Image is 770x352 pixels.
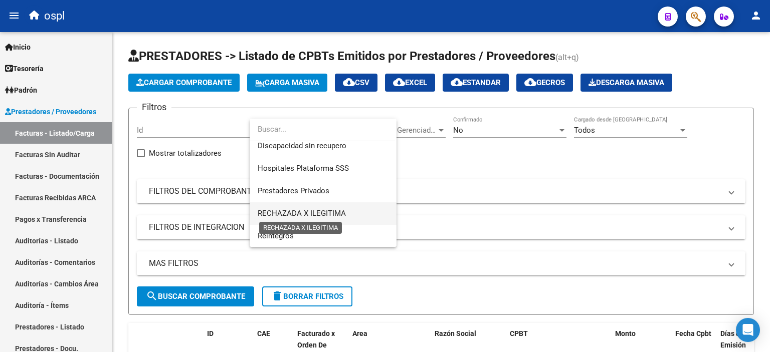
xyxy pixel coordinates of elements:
[258,141,346,150] span: Discapacidad sin recupero
[258,186,329,195] span: Prestadores Privados
[736,318,760,342] div: Open Intercom Messenger
[258,164,349,173] span: Hospitales Plataforma SSS
[258,231,294,240] span: Reintegros
[258,209,346,218] span: RECHAZADA X ILEGITIMA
